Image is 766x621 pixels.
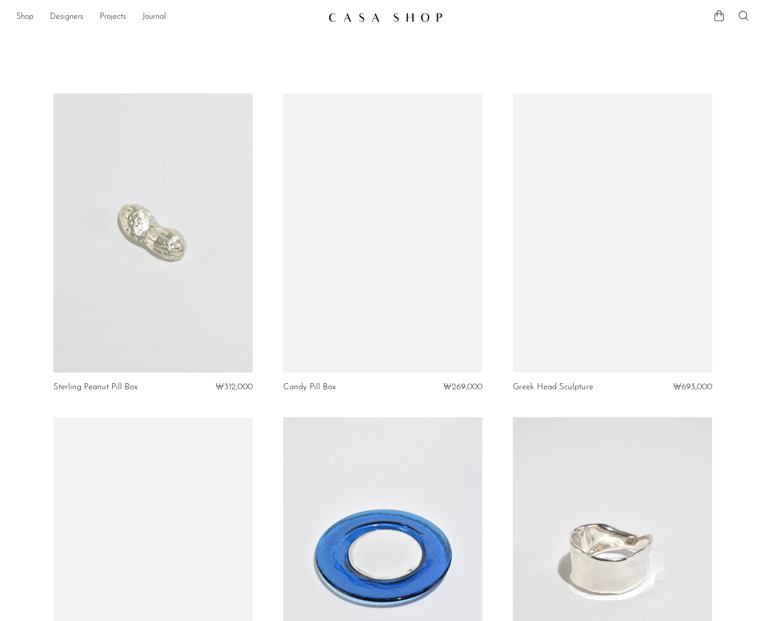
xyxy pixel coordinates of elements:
a: Greek Head Sculpture [513,383,593,392]
a: Journal [142,11,166,24]
span: ₩693,000 [673,383,712,391]
a: Candy Pill Box [283,383,336,392]
a: Designers [50,11,83,24]
a: Shop [16,11,34,24]
span: ₩312,000 [216,383,253,391]
span: ₩269,000 [443,383,482,391]
ul: NEW HEADER MENU [16,9,320,26]
a: Projects [100,11,126,24]
nav: Desktop navigation [16,9,320,26]
a: Sterling Peanut Pill Box [53,383,138,392]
